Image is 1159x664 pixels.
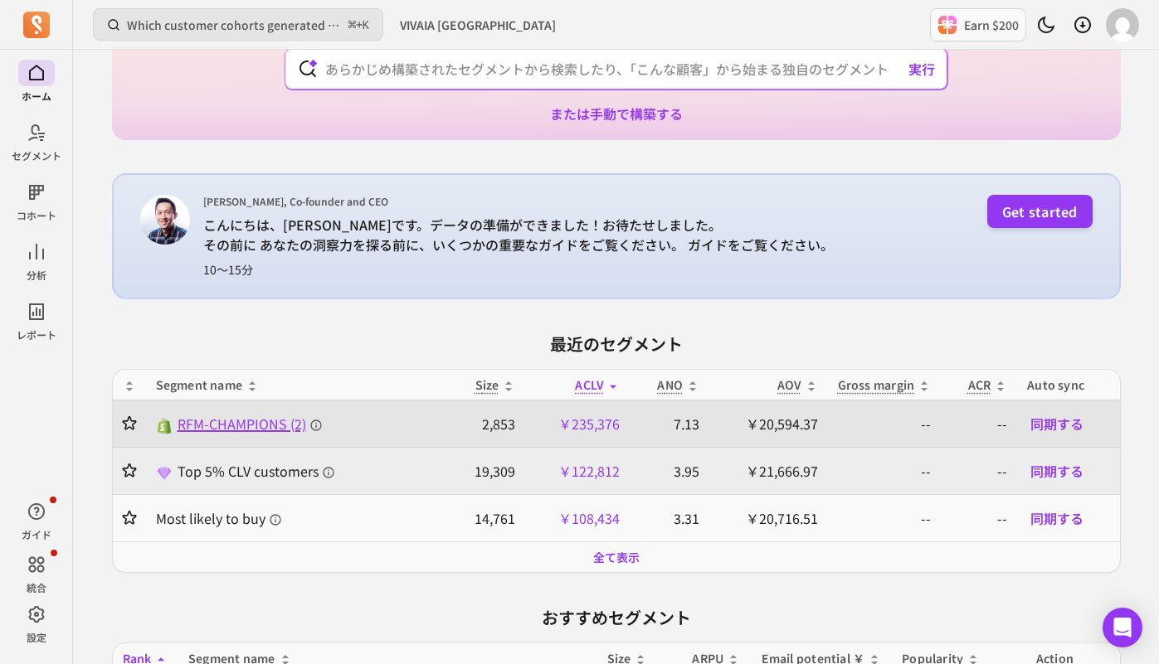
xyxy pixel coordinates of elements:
p: ￥235,376 [535,414,620,434]
button: Get started [987,195,1093,228]
button: Which customer cohorts generated the most orders?⌘+K [93,8,383,41]
button: Toggle favorite [123,463,136,479]
button: 同期する [1027,410,1087,437]
p: [PERSON_NAME], Co-founder and CEO [203,195,834,208]
a: 全て表示 [593,549,640,565]
kbd: K [363,19,369,32]
div: Open Intercom Messenger [1103,608,1142,647]
p: ￥122,812 [535,461,620,481]
p: 7.13 [640,414,699,434]
p: こんにちは、[PERSON_NAME]です。データの準備ができました！お待たせしました。 [203,215,834,235]
button: VIVAIA [GEOGRAPHIC_DATA] [390,10,566,40]
img: John Chao CEO [140,195,190,245]
p: レポート [17,328,56,342]
p: 3.95 [640,461,699,481]
a: Most likely to buy [156,508,438,528]
p: -- [951,508,1007,528]
p: ガイド [22,528,51,541]
p: 統合 [27,581,46,594]
div: Segment name [156,376,438,393]
p: ホーム [22,90,51,103]
p: おすすめセグメント [112,606,1121,629]
span: 同期する [1030,508,1084,528]
kbd: ⌘ [348,15,357,36]
button: Toggle favorite [123,510,136,526]
p: セグメント [12,149,61,162]
p: 19,309 [458,461,516,481]
button: Earn $200 [930,8,1026,41]
p: ￥20,594.37 [719,414,818,434]
p: Earn $200 [964,17,1019,33]
p: 3.31 [640,508,699,528]
p: -- [838,461,932,481]
button: 実行 [902,52,942,85]
p: -- [838,508,932,528]
span: Most likely to buy [156,508,282,528]
img: avatar [1106,8,1139,41]
span: RFM-CHAMPIONS (2) [178,414,323,434]
p: -- [951,461,1007,481]
a: Top 5% CLV customers [156,461,438,482]
p: 14,761 [458,508,516,528]
span: Top 5% CLV customers [178,461,335,481]
span: 同期する [1030,461,1084,481]
img: Shopify [156,418,173,434]
p: ACR [968,376,991,393]
a: ShopifyRFM-CHAMPIONS (2) [156,414,438,434]
p: 10～15分 [203,261,834,278]
p: 設定 [27,631,46,644]
span: 同期する [1030,414,1084,434]
p: 2,853 [458,414,516,434]
p: -- [838,414,932,434]
p: Which customer cohorts generated the most orders? [127,17,342,33]
button: 同期する [1027,458,1087,484]
span: ACLV [575,376,603,393]
span: VIVAIA [GEOGRAPHIC_DATA] [400,17,556,33]
button: ガイド [18,495,55,545]
div: Auto sync [1027,376,1109,393]
p: その前に あなたの洞察力を探る前に、いくつかの重要なガイドをご覧ください。 ガイドをご覧ください。 [203,235,834,254]
button: 同期する [1027,505,1087,531]
a: または手動で構築する [550,104,683,124]
button: Toggle dark mode [1030,8,1063,41]
p: 分析 [27,269,46,282]
p: 最近のセグメント [112,332,1121,356]
p: ￥21,666.97 [719,461,818,481]
button: Toggle favorite [123,415,136,432]
span: + [348,16,369,34]
p: ￥20,716.51 [719,508,818,528]
p: -- [951,414,1007,434]
p: ￥108,434 [535,508,620,528]
span: ANO [657,376,683,393]
input: あらかじめ構築されたセグメントから検索したり、「こんな顧客」から始まる独自のセグメントを作成することもできます。 [312,49,920,89]
span: Size [475,376,499,393]
p: Gross margin [838,376,915,393]
p: コホート [17,209,56,222]
p: AOV [777,376,801,393]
